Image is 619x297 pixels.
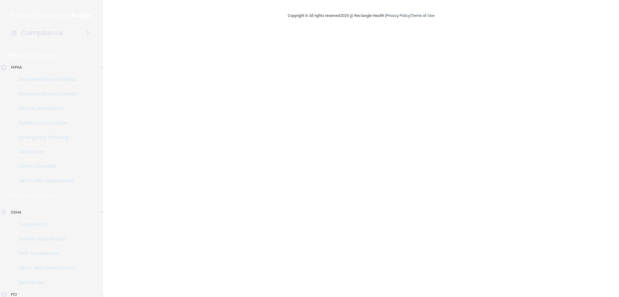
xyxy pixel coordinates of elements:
[251,6,472,25] div: Copyright © All rights reserved 2025 @ Rectangle Health | |
[411,13,434,18] a: Terms of Use
[4,120,86,126] p: Business Associates
[11,64,22,71] p: HIPAA
[21,29,63,37] h4: Compliance
[4,279,86,286] p: Resources
[4,236,86,242] p: Safety Data Sheets
[4,91,86,97] p: Documents and Policies
[386,13,410,18] a: Privacy Policy
[4,105,86,111] p: Report an Incident
[4,134,86,140] p: Emergency Planning
[4,76,86,82] p: Documents and Policies
[4,221,86,228] p: Documents
[8,192,23,199] p: OSHA
[4,178,86,184] p: HIPAA Risk Assessment
[4,163,86,169] p: HIPAA Checklist
[4,250,86,257] p: Self-Assessment
[26,192,58,199] p: Learn More!
[4,265,86,271] p: Injury and Illness Report
[11,9,93,21] img: PMB logo
[11,209,21,216] p: OSHA
[4,149,86,155] p: Resources
[27,52,59,59] p: Learn More!
[8,52,24,59] p: HIPAA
